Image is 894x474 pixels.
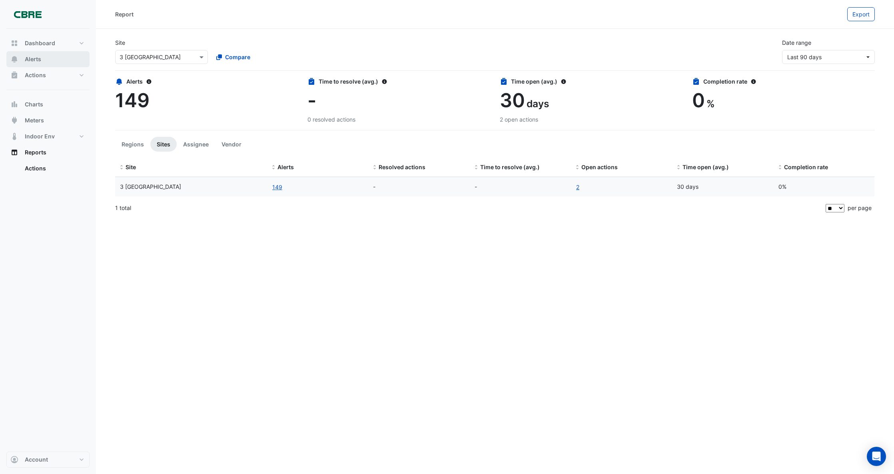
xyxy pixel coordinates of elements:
[225,53,250,61] span: Compare
[706,98,715,110] span: %
[120,183,181,190] span: 3 St. Paul's Place
[10,71,18,79] app-icon: Actions
[778,182,870,192] div: 0%
[379,164,425,170] span: Resolved actions
[692,88,705,112] span: 0
[10,132,18,140] app-icon: Indoor Env
[480,164,540,170] span: Time to resolve (avg.)
[682,164,729,170] span: Time open (avg.)
[10,148,18,156] app-icon: Reports
[847,7,875,21] button: Export
[25,132,55,140] span: Indoor Env
[115,88,150,112] span: 149
[10,100,18,108] app-icon: Charts
[25,39,55,47] span: Dashboard
[6,51,90,67] button: Alerts
[787,54,822,60] span: 15 Jul 25 - 13 Oct 25
[115,77,298,86] div: Alerts
[6,144,90,160] button: Reports
[115,198,824,218] div: 1 total
[215,137,248,152] button: Vendor
[25,100,43,108] span: Charts
[10,6,46,22] img: Company Logo
[25,55,41,63] span: Alerts
[6,452,90,468] button: Account
[784,164,828,170] span: Completion rate
[211,50,255,64] button: Compare
[307,77,490,86] div: Time to resolve (avg.)
[778,163,870,172] div: Completion (%) = Resolved Actions / (Resolved Actions + Open Actions)
[6,128,90,144] button: Indoor Env
[527,98,549,110] span: days
[115,38,125,47] label: Site
[115,137,150,152] button: Regions
[782,38,811,47] label: Date range
[18,160,90,176] a: Actions
[677,182,768,192] div: 30 days
[373,182,465,192] div: -
[6,96,90,112] button: Charts
[6,35,90,51] button: Dashboard
[177,137,215,152] button: Assignee
[500,77,682,86] div: Time open (avg.)
[25,116,44,124] span: Meters
[581,164,618,170] span: Open actions
[10,55,18,63] app-icon: Alerts
[10,116,18,124] app-icon: Meters
[115,10,134,18] div: Report
[307,88,316,112] span: -
[6,67,90,83] button: Actions
[25,71,46,79] span: Actions
[782,50,875,64] button: Last 90 days
[500,115,682,124] div: 2 open actions
[6,112,90,128] button: Meters
[307,115,490,124] div: 0 resolved actions
[25,148,46,156] span: Reports
[692,77,875,86] div: Completion rate
[576,182,580,192] a: 2
[852,11,870,18] span: Export
[500,88,525,112] span: 30
[867,447,886,466] div: Open Intercom Messenger
[277,164,294,170] span: Alerts
[272,182,283,192] button: 149
[25,456,48,464] span: Account
[475,182,566,192] div: -
[848,204,872,211] span: per page
[6,160,90,180] div: Reports
[126,164,136,170] span: Site
[150,137,177,152] button: Sites
[10,39,18,47] app-icon: Dashboard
